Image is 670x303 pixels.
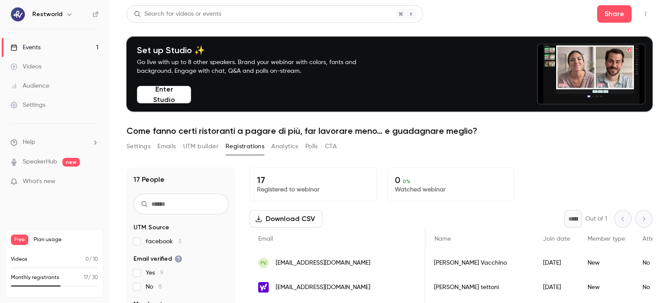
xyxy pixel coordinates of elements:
span: UTM Source [133,223,169,232]
span: 8 [158,284,162,290]
h1: Come fanno certi ristoranti a pagare di più, far lavorare meno… e guadagnare meglio? [126,126,653,136]
p: Registered to webinar [257,185,369,194]
span: 17 [84,275,88,280]
img: yahoo.it [258,282,269,293]
button: Settings [126,140,150,153]
span: FV [260,259,267,267]
span: facebook [146,237,181,246]
li: help-dropdown-opener [10,138,99,147]
button: Enter Studio [137,86,191,103]
a: SpeakerHub [23,157,57,167]
button: Analytics [271,140,298,153]
span: 9 [160,270,164,276]
p: Go live with up to 8 other speakers. Brand your webinar with colors, fonts and background. Engage... [137,58,377,75]
p: Videos [11,255,27,263]
div: [PERSON_NAME] Vacchino [425,251,534,275]
div: [DATE] [534,275,579,300]
p: Watched webinar [395,185,507,194]
button: Share [597,5,632,23]
span: No [146,283,162,291]
span: Free [11,235,28,245]
button: Download CSV [250,210,322,228]
p: Monthly registrants [11,274,59,282]
span: Join date [543,236,570,242]
h4: Set up Studio ✨ [137,45,377,55]
div: Events [10,43,41,52]
div: [PERSON_NAME] tettoni [425,275,534,300]
span: Email verified [133,255,182,263]
h6: Restworld [32,10,62,19]
p: Out of 1 [585,214,607,223]
div: New [579,251,634,275]
h1: 17 People [133,174,164,185]
div: Settings [10,101,45,109]
span: Email [258,236,273,242]
div: Audience [10,82,49,90]
span: Help [23,138,35,147]
span: Attended [643,236,669,242]
img: Restworld [11,7,25,21]
p: 17 [257,175,369,185]
span: Yes [146,269,164,277]
span: 3 [178,238,181,245]
span: 0 % [403,178,410,184]
span: Member type [588,236,625,242]
div: Search for videos or events [134,10,221,19]
p: / 30 [84,274,98,282]
button: UTM builder [183,140,219,153]
button: CTA [325,140,337,153]
button: Emails [157,140,176,153]
span: Name [434,236,451,242]
span: [EMAIL_ADDRESS][DOMAIN_NAME] [276,259,370,268]
button: Registrations [226,140,264,153]
span: Plan usage [34,236,98,243]
div: Videos [10,62,41,71]
p: / 10 [85,255,98,263]
iframe: Noticeable Trigger [88,178,99,186]
span: [EMAIL_ADDRESS][DOMAIN_NAME] [276,283,370,292]
div: [DATE] [534,251,579,275]
div: New [579,275,634,300]
span: What's new [23,177,55,186]
p: 0 [395,175,507,185]
span: 0 [85,257,89,262]
button: Polls [305,140,318,153]
span: new [62,158,80,167]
